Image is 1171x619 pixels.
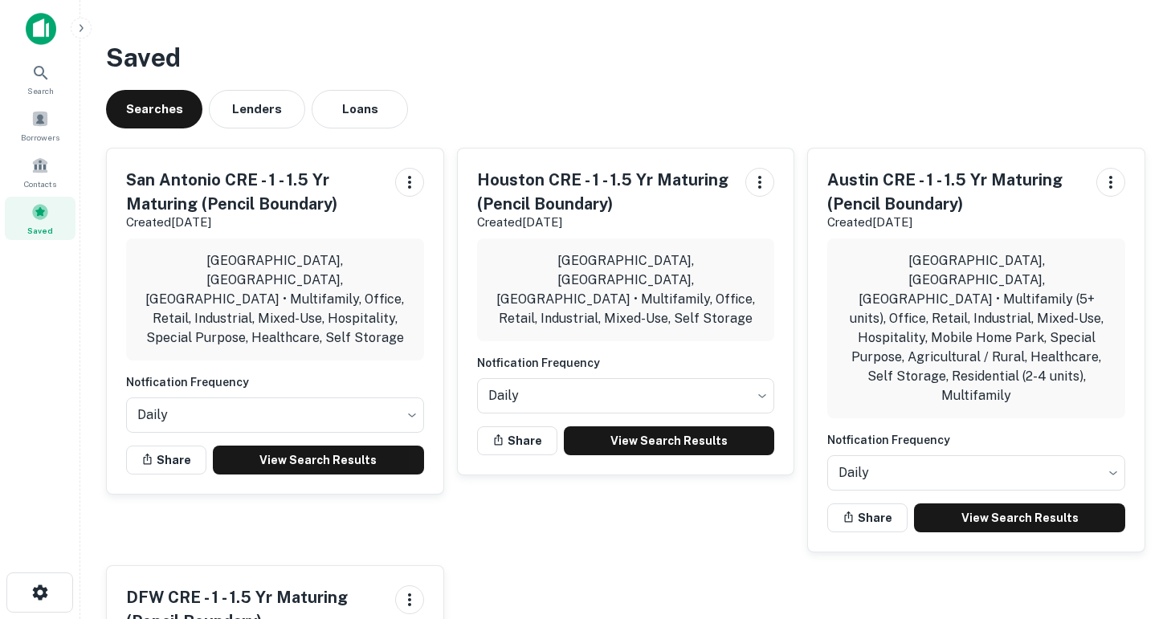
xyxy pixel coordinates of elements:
[5,197,75,240] a: Saved
[21,131,59,144] span: Borrowers
[213,446,424,474] a: View Search Results
[209,90,305,128] button: Lenders
[827,168,1083,216] h5: Austin CRE - 1 - 1.5 Yr Maturing (Pencil Boundary)
[5,57,75,100] a: Search
[126,446,206,474] button: Share
[106,90,202,128] button: Searches
[312,90,408,128] button: Loans
[126,373,424,391] h6: Notfication Frequency
[1091,439,1171,516] iframe: Chat Widget
[477,168,733,216] h5: Houston CRE - 1 - 1.5 Yr Maturing (Pencil Boundary)
[26,13,56,45] img: capitalize-icon.png
[27,84,54,97] span: Search
[477,426,557,455] button: Share
[139,251,411,348] p: [GEOGRAPHIC_DATA], [GEOGRAPHIC_DATA], [GEOGRAPHIC_DATA] • Multifamily, Office, Retail, Industrial...
[5,150,75,193] a: Contacts
[490,251,762,328] p: [GEOGRAPHIC_DATA], [GEOGRAPHIC_DATA], [GEOGRAPHIC_DATA] • Multifamily, Office, Retail, Industrial...
[477,354,775,372] h6: Notfication Frequency
[827,503,908,532] button: Share
[477,213,733,232] p: Created [DATE]
[564,426,775,455] a: View Search Results
[840,251,1112,405] p: [GEOGRAPHIC_DATA], [GEOGRAPHIC_DATA], [GEOGRAPHIC_DATA] • Multifamily (5+ units), Office, Retail,...
[24,177,56,190] span: Contacts
[914,503,1125,532] a: View Search Results
[106,39,1145,77] h3: Saved
[126,213,382,232] p: Created [DATE]
[827,213,1083,232] p: Created [DATE]
[27,224,53,237] span: Saved
[827,431,1125,449] h6: Notfication Frequency
[126,393,424,438] div: Without label
[5,104,75,147] a: Borrowers
[827,450,1125,495] div: Without label
[126,168,382,216] h5: San Antonio CRE - 1 - 1.5 Yr Maturing (Pencil Boundary)
[477,373,775,418] div: Without label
